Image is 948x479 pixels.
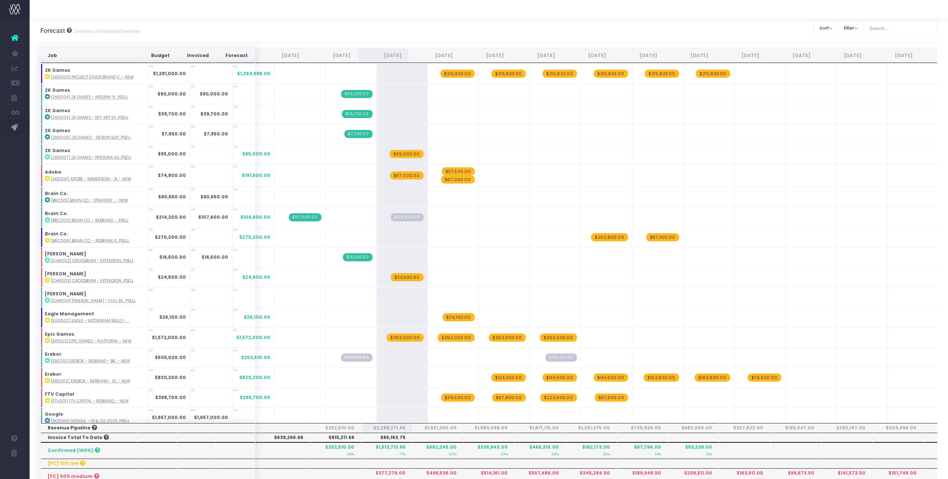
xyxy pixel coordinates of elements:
[256,48,307,63] th: Jul 25: activate to sort column ascending
[715,48,767,63] th: Apr 26: activate to sort column ascending
[242,151,270,157] span: $95,000.00
[617,423,668,433] th: $730,926.00
[40,27,65,34] span: Forecast
[51,238,129,244] abbr: [BRC006] Brain Co. - Rebrand Extension - Brand - Upsell
[45,251,86,257] strong: [PERSON_NAME]
[41,423,138,433] th: Revenue Pipeline
[45,147,70,154] strong: 2K Games
[41,48,137,63] th: Job: activate to sort column ascending
[767,48,818,63] th: May 26: activate to sort column ascending
[241,354,270,361] span: $252,510.00
[668,423,719,433] th: $682,094.00
[464,442,515,459] th: $338,943.00
[158,172,186,178] strong: $74,900.00
[198,214,228,220] strong: $107,600.00
[511,48,562,63] th: Dec 25: activate to sort column ascending
[501,450,508,456] small: 33%
[41,408,148,428] td: :
[51,298,136,304] abbr: [CHR004] Chris Ovitz - Full Rebrand - Brand - Upsell
[194,414,228,421] strong: $1,657,000.00
[594,70,628,78] span: wayahead Revenue Forecast Item
[540,334,577,342] span: wayahead Revenue Forecast Item
[159,314,186,320] strong: $26,100.00
[41,368,148,388] td: :
[342,110,373,118] span: Streamtime Invoice: 909 – 2K Games - Key Art
[566,423,617,433] th: $1,291,375.00
[838,21,864,36] button: filter
[51,258,134,264] abbr: [CHR002] Crossbeam - Extension - Brand - Upsell
[45,87,70,93] strong: 2K Games
[664,48,715,63] th: Mar 26: activate to sort column ascending
[41,187,148,207] td: :
[443,313,475,321] span: wayahead Revenue Forecast Item
[157,91,186,97] strong: $90,000.00
[41,124,148,144] td: :
[204,131,228,137] strong: $7,950.00
[237,70,270,77] span: $1,294,998.00
[51,176,131,182] abbr: [ADO001] Adobe - Immersion - Brand - New
[51,278,134,284] abbr: [CHR003] Crossbeam - Extension - Digital - Upsell
[438,334,475,342] span: wayahead Revenue Forecast Item
[413,442,464,459] th: $682,245.00
[344,130,372,138] span: Streamtime Invoice: 916 – 2K Games - Deck Design Support
[646,233,679,241] span: wayahead Revenue Forecast Item
[51,155,131,160] abbr: [2KG007] 2K Games - Persona Assets - Brand - Upsell
[155,234,186,240] strong: $270,200.00
[594,374,628,382] span: wayahead Revenue Forecast Item
[161,131,186,137] strong: $7,950.00
[515,442,566,459] th: $466,310.00
[562,48,613,63] th: Jan 26: activate to sort column ascending
[655,450,661,456] small: 14%
[156,214,186,220] strong: $214,200.00
[41,247,148,267] td: :
[706,450,712,456] small: 13%
[45,107,70,114] strong: 2K Games
[540,393,577,402] span: wayahead Revenue Forecast Item
[244,314,270,321] span: $26,100.00
[307,48,358,63] th: Aug 25: activate to sort column ascending
[391,213,424,221] span: Streamtime Draft Invoice: null – [BRC003] Brain Co. - Rebrand - Brand - Upsell
[51,198,128,203] abbr: [BRC001] Brain Co. - Strategy - Brand - New
[153,70,186,77] strong: $1,281,000.00
[41,64,148,84] td: :
[41,144,148,164] td: :
[41,328,148,348] td: :
[41,84,148,104] td: :
[358,48,409,63] th: Sep 25: activate to sort column ascending
[869,48,920,63] th: Jul 26: activate to sort column ascending
[155,374,186,381] strong: $820,200.00
[515,423,566,433] th: $1,817,115.00
[872,423,924,433] th: $303,496.00
[240,214,270,221] span: $106,600.00
[216,48,255,63] th: Forecast
[603,450,610,456] small: 22%
[51,318,129,324] abbr: [EAG002] Eagle - Instagram Reels - New
[821,423,872,433] th: $283,147.00
[41,348,148,368] td: :
[341,90,373,98] span: Streamtime Invoice: 905 – 2K Games - Interim Visual
[158,274,186,280] strong: $24,500.00
[45,67,70,73] strong: 2K Games
[158,194,186,200] strong: $90,650.00
[695,374,730,382] span: wayahead Revenue Forecast Item
[696,70,730,78] span: wayahead Revenue Forecast Item
[413,423,464,433] th: $1,921,250.00
[41,388,148,408] td: :
[440,70,475,78] span: wayahead Revenue Forecast Item
[51,398,128,404] abbr: [FTV001] FTV Capital - Rebrand - Brand - New
[239,374,270,381] span: $820,200.00
[390,171,424,180] span: wayahead Revenue Forecast Item
[239,234,270,241] span: $270,200.00
[391,273,424,281] span: wayahead Revenue Forecast Item
[464,423,515,433] th: $1,583,098.00
[45,210,68,217] strong: Brain Co.
[45,271,86,277] strong: [PERSON_NAME]
[200,111,228,117] strong: $39,700.00
[200,194,228,200] strong: $90,650.00
[51,94,128,100] abbr: [2KG004] 2K Games - Interim Visual - Brand - Upsell
[51,338,131,344] abbr: [EPI002] Epic Games - Platform Brand - Brand - New
[341,354,373,362] span: Streamtime Draft Invoice: null – [ERE001] Erebor - Rebrand - Brand - New
[347,450,354,456] small: 28%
